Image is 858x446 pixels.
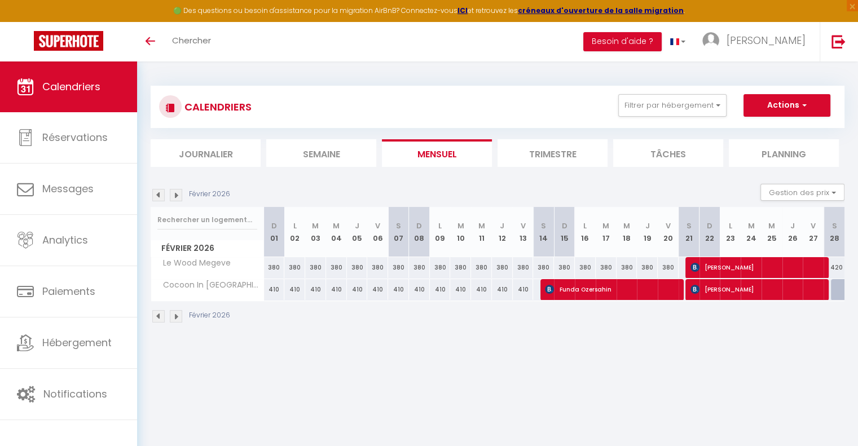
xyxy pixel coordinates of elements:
span: Hébergement [42,335,112,350]
abbr: J [355,220,359,231]
abbr: M [747,220,754,231]
div: 410 [305,279,326,300]
div: 410 [409,279,430,300]
li: Trimestre [498,139,608,167]
div: 380 [575,257,596,278]
th: 14 [533,207,554,257]
div: 380 [617,257,637,278]
div: 420 [824,257,844,278]
div: 380 [533,257,554,278]
div: 380 [596,257,617,278]
p: Février 2026 [189,189,230,200]
div: 380 [284,257,305,278]
abbr: M [457,220,464,231]
abbr: L [729,220,732,231]
button: Filtrer par hébergement [618,94,727,117]
div: 380 [409,257,430,278]
th: 20 [658,207,679,257]
abbr: D [416,220,422,231]
abbr: L [438,220,442,231]
abbr: J [500,220,504,231]
abbr: D [707,220,712,231]
th: 24 [741,207,762,257]
th: 11 [471,207,492,257]
span: Le Wood Megeve [153,257,234,270]
div: 380 [430,257,451,278]
button: Besoin d'aide ? [583,32,662,51]
img: Super Booking [34,31,103,51]
th: 13 [513,207,534,257]
div: 380 [658,257,679,278]
abbr: M [602,220,609,231]
abbr: L [293,220,297,231]
th: 27 [803,207,824,257]
div: 380 [492,257,513,278]
th: 07 [388,207,409,257]
abbr: D [271,220,277,231]
th: 04 [326,207,347,257]
a: créneaux d'ouverture de la salle migration [518,6,684,15]
div: 380 [367,257,388,278]
div: 410 [264,279,285,300]
div: 410 [367,279,388,300]
span: Messages [42,182,94,196]
div: 410 [492,279,513,300]
input: Rechercher un logement... [157,210,257,230]
abbr: V [375,220,380,231]
li: Journalier [151,139,261,167]
span: Analytics [42,233,88,247]
th: 17 [596,207,617,257]
span: [PERSON_NAME] [727,33,806,47]
abbr: S [541,220,546,231]
abbr: M [768,220,775,231]
div: 380 [305,257,326,278]
div: 380 [388,257,409,278]
span: Cocoon In [GEOGRAPHIC_DATA] [153,279,266,292]
div: 380 [450,257,471,278]
abbr: V [521,220,526,231]
li: Semaine [266,139,376,167]
img: logout [831,34,846,48]
div: 380 [513,257,534,278]
div: 410 [430,279,451,300]
a: Chercher [164,22,219,61]
span: [PERSON_NAME] [690,257,822,278]
span: Chercher [172,34,211,46]
th: 22 [699,207,720,257]
th: 01 [264,207,285,257]
div: 410 [513,279,534,300]
th: 06 [367,207,388,257]
abbr: D [562,220,567,231]
a: ... [PERSON_NAME] [694,22,820,61]
th: 03 [305,207,326,257]
span: Funda Ozersahin [545,279,677,300]
th: 12 [492,207,513,257]
th: 23 [720,207,741,257]
h3: CALENDRIERS [182,94,252,120]
th: 08 [409,207,430,257]
abbr: J [645,220,650,231]
th: 10 [450,207,471,257]
div: 410 [450,279,471,300]
div: 410 [388,279,409,300]
th: 16 [575,207,596,257]
th: 21 [679,207,699,257]
img: ... [702,32,719,49]
abbr: S [687,220,692,231]
li: Mensuel [382,139,492,167]
abbr: V [811,220,816,231]
th: 19 [637,207,658,257]
abbr: J [790,220,795,231]
a: ICI [457,6,468,15]
div: 380 [347,257,368,278]
span: Février 2026 [151,240,263,257]
th: 09 [430,207,451,257]
th: 25 [762,207,782,257]
div: 380 [554,257,575,278]
span: Réservations [42,130,108,144]
th: 05 [347,207,368,257]
li: Tâches [613,139,723,167]
abbr: M [333,220,340,231]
